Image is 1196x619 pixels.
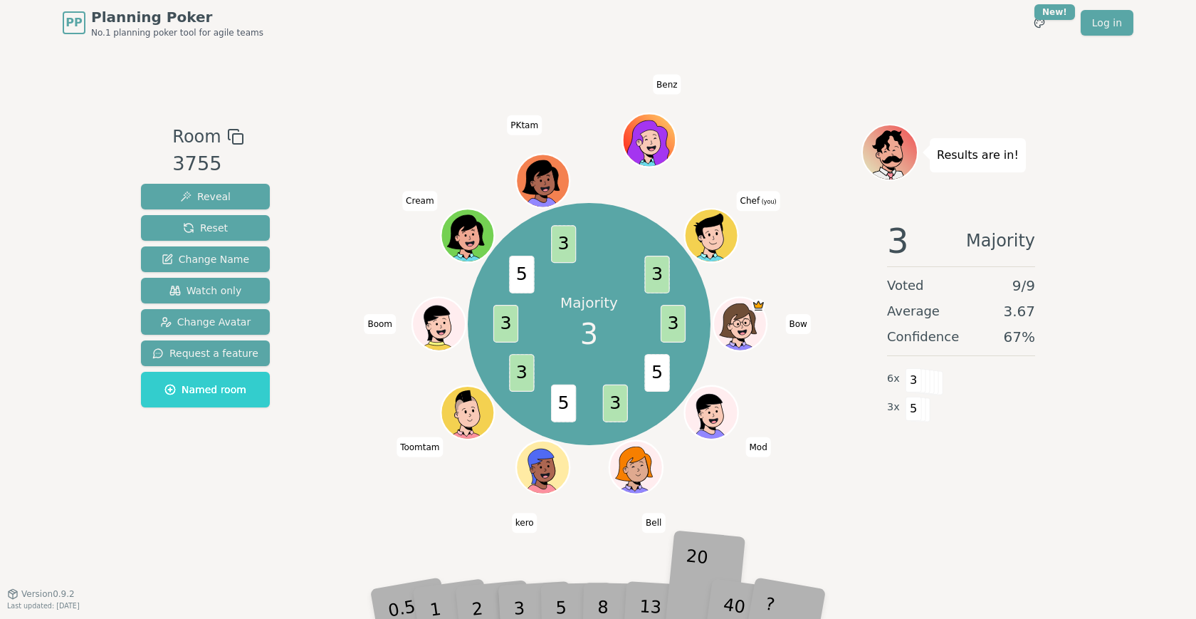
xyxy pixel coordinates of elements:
[7,588,75,600] button: Version0.9.2
[141,246,270,272] button: Change Name
[1034,4,1075,20] div: New!
[887,301,940,321] span: Average
[21,588,75,600] span: Version 0.9.2
[65,14,82,31] span: PP
[141,309,270,335] button: Change Avatar
[512,513,537,533] span: Click to change your name
[560,293,618,313] p: Majority
[887,224,909,258] span: 3
[1004,327,1035,347] span: 67 %
[1003,301,1035,321] span: 3.67
[906,368,922,392] span: 3
[507,115,542,135] span: Click to change your name
[551,226,576,264] span: 3
[91,27,263,38] span: No.1 planning poker tool for agile teams
[1081,10,1133,36] a: Log in
[162,252,249,266] span: Change Name
[141,215,270,241] button: Reset
[91,7,263,27] span: Planning Poker
[141,340,270,366] button: Request a feature
[642,513,665,533] span: Click to change your name
[63,7,263,38] a: PPPlanning PokerNo.1 planning poker tool for agile teams
[152,346,258,360] span: Request a feature
[397,437,443,457] span: Click to change your name
[786,314,811,334] span: Click to change your name
[1012,276,1035,296] span: 9 / 9
[745,437,770,457] span: Click to change your name
[7,602,80,610] span: Last updated: [DATE]
[141,184,270,209] button: Reveal
[966,224,1035,258] span: Majority
[937,145,1019,165] p: Results are in!
[906,397,922,421] span: 5
[653,74,681,94] span: Click to change your name
[172,124,221,150] span: Room
[180,189,231,204] span: Reveal
[402,191,437,211] span: Click to change your name
[509,256,534,293] span: 5
[160,315,251,329] span: Change Avatar
[751,299,765,313] span: Bow is the host
[172,150,243,179] div: 3755
[509,355,534,392] span: 3
[887,371,900,387] span: 6 x
[551,385,576,422] span: 5
[141,372,270,407] button: Named room
[887,400,900,415] span: 3 x
[580,313,598,355] span: 3
[760,199,777,205] span: (you)
[1027,10,1052,36] button: New!
[737,191,780,211] span: Click to change your name
[183,221,228,235] span: Reset
[660,305,685,343] span: 3
[644,256,669,293] span: 3
[686,210,736,261] button: Click to change your avatar
[141,278,270,303] button: Watch only
[602,385,627,422] span: 3
[887,276,924,296] span: Voted
[644,355,669,392] span: 5
[169,284,242,298] span: Watch only
[887,327,959,347] span: Confidence
[493,305,518,343] span: 3
[164,383,246,397] span: Named room
[364,314,396,334] span: Click to change your name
